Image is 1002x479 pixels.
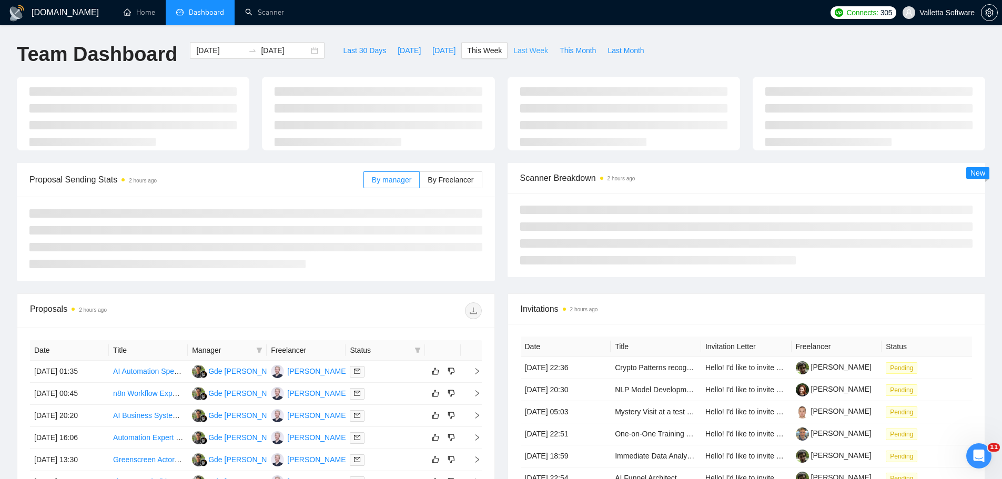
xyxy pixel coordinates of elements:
td: [DATE] 13:30 [30,449,109,471]
span: like [432,455,439,464]
th: Date [521,337,611,357]
button: Last Week [508,42,554,59]
a: AA[PERSON_NAME] [271,433,348,441]
img: gigradar-bm.png [200,371,207,378]
time: 2 hours ago [608,176,635,181]
button: dislike [445,453,458,466]
img: gigradar-bm.png [200,415,207,422]
th: Status [882,337,972,357]
span: like [432,367,439,375]
a: AA[PERSON_NAME] [271,366,348,375]
button: dislike [445,431,458,444]
a: AA[PERSON_NAME] [271,389,348,397]
td: [DATE] 01:35 [30,361,109,383]
span: dislike [448,411,455,420]
span: Last Week [513,45,548,56]
div: [PERSON_NAME] [287,432,348,443]
time: 2 hours ago [129,178,157,184]
button: Last Month [602,42,650,59]
img: c1SZ_dcDJKvcl8YE5UPWspYMpiYuT3v4InGxcAaIAVT0coBAMgxC3MpL22cVoU-ZYX [796,383,809,396]
td: [DATE] 16:06 [30,427,109,449]
div: Gde [PERSON_NAME] [208,410,285,421]
span: mail [354,456,360,463]
a: Greenscreen Actor for Content Reaction [113,455,244,464]
span: This Week [467,45,502,56]
a: [PERSON_NAME] [796,451,872,460]
span: Pending [886,406,917,418]
div: [PERSON_NAME] [287,365,348,377]
span: dislike [448,433,455,442]
span: [DATE] [398,45,421,56]
th: Freelancer [792,337,882,357]
a: AA[PERSON_NAME] [271,411,348,419]
button: dislike [445,387,458,400]
span: filter [254,342,265,358]
span: 305 [880,7,892,18]
span: By Freelancer [428,176,473,184]
span: Pending [886,384,917,396]
a: AI Business Systems Specialist – Immediate Start [113,411,276,420]
span: right [465,368,481,375]
span: swap-right [248,46,257,55]
span: setting [981,8,997,17]
button: like [429,409,442,422]
button: Last 30 Days [337,42,392,59]
span: Last 30 Days [343,45,386,56]
span: like [432,411,439,420]
span: Dashboard [189,8,224,17]
span: Pending [886,451,917,462]
span: filter [256,347,262,353]
a: Pending [886,430,922,438]
span: Manager [192,344,252,356]
div: Gde [PERSON_NAME] [208,365,285,377]
time: 2 hours ago [570,307,598,312]
span: right [465,434,481,441]
span: right [465,390,481,397]
a: setting [981,8,998,17]
a: NLP Model Development for HS Code Classification [615,385,785,394]
a: [PERSON_NAME] [796,363,872,371]
span: filter [412,342,423,358]
span: [DATE] [432,45,456,56]
img: gigradar-bm.png [200,459,207,466]
span: Invitations [521,302,973,315]
a: Crypto Patterns recognition detector [615,363,733,372]
a: n8n Workflow Expert Needed for Data Integration [113,389,274,398]
td: Immediate Data Analyst Needed in UK - PowerBI or Tableau [611,445,701,467]
img: AA [271,453,284,466]
th: Title [109,340,188,361]
a: GKGde [PERSON_NAME] [192,433,285,441]
button: dislike [445,365,458,378]
img: AA [271,431,284,444]
span: By manager [372,176,411,184]
a: homeHome [124,8,155,17]
a: Pending [886,452,922,460]
span: Scanner Breakdown [520,171,973,185]
div: Proposals [30,302,256,319]
span: Pending [886,362,917,374]
a: Automation Expert Needed to Build an AI Agent for Personalized Meditation Generation (n8n Workflow) [113,433,449,442]
td: AI Business Systems Specialist – Immediate Start [109,405,188,427]
div: Gde [PERSON_NAME] [208,432,285,443]
td: One-on-One Training with AI Cloud Experts (AWS, Azure, Google Cloud) [611,423,701,445]
a: Immediate Data Analyst Needed in [GEOGRAPHIC_DATA] - PowerBI or Tableau [615,452,878,460]
span: like [432,433,439,442]
span: mail [354,390,360,396]
a: Mystery Visit at a test Center- Looking for [DEMOGRAPHIC_DATA] Speakers in [GEOGRAPHIC_DATA] [615,407,954,416]
td: [DATE] 18:59 [521,445,611,467]
img: GK [192,387,205,400]
img: GK [192,365,205,378]
button: like [429,453,442,466]
span: right [465,456,481,463]
a: [PERSON_NAME] [796,407,872,415]
th: Manager [188,340,267,361]
img: gigradar-bm.png [200,393,207,400]
div: [PERSON_NAME] [287,388,348,399]
span: filter [414,347,421,353]
div: Gde [PERSON_NAME] [208,388,285,399]
button: This Week [461,42,508,59]
img: GK [192,453,205,466]
td: [DATE] 05:03 [521,401,611,423]
img: logo [8,5,25,22]
td: Mystery Visit at a test Center- Looking for Non-Native-English Speakers in Edinburgh [611,401,701,423]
